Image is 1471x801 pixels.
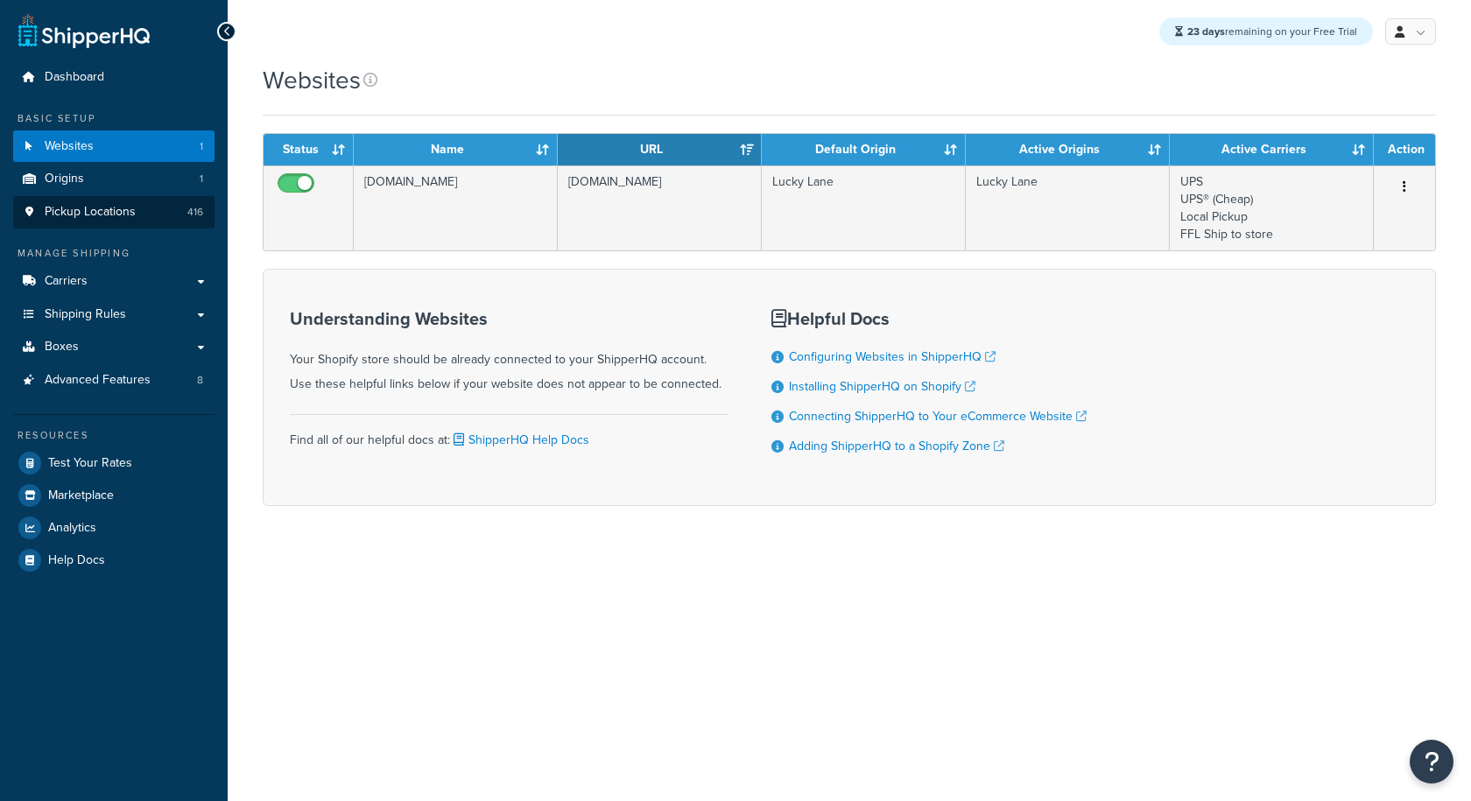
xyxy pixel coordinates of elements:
li: Websites [13,130,215,163]
span: 8 [197,373,203,388]
a: Help Docs [13,545,215,576]
a: ShipperHQ Home [18,13,150,48]
span: Websites [45,139,94,154]
th: Active Carriers: activate to sort column ascending [1170,134,1374,165]
a: Dashboard [13,61,215,94]
strong: 23 days [1187,24,1225,39]
span: Test Your Rates [48,456,132,471]
td: UPS UPS® (Cheap) Local Pickup FFL Ship to store [1170,165,1374,250]
div: Basic Setup [13,111,215,126]
a: Advanced Features 8 [13,364,215,397]
a: Carriers [13,265,215,298]
div: Resources [13,428,215,443]
span: Shipping Rules [45,307,126,322]
a: Origins 1 [13,163,215,195]
span: 416 [187,205,203,220]
a: Adding ShipperHQ to a Shopify Zone [789,437,1004,455]
li: Origins [13,163,215,195]
td: [DOMAIN_NAME] [354,165,558,250]
a: Configuring Websites in ShipperHQ [789,348,996,366]
span: Carriers [45,274,88,289]
div: Find all of our helpful docs at: [290,414,728,453]
span: Origins [45,172,84,186]
a: ShipperHQ Help Docs [450,431,589,449]
a: Pickup Locations 416 [13,196,215,228]
span: Help Docs [48,553,105,568]
span: Pickup Locations [45,205,136,220]
span: Advanced Features [45,373,151,388]
a: Analytics [13,512,215,544]
div: Manage Shipping [13,246,215,261]
th: Default Origin: activate to sort column ascending [762,134,966,165]
a: Installing ShipperHQ on Shopify [789,377,975,396]
th: Active Origins: activate to sort column ascending [966,134,1170,165]
li: Pickup Locations [13,196,215,228]
th: Status: activate to sort column ascending [264,134,354,165]
span: 1 [200,172,203,186]
h3: Helpful Docs [771,309,1087,328]
a: Connecting ShipperHQ to Your eCommerce Website [789,407,1087,425]
a: Shipping Rules [13,299,215,331]
li: Advanced Features [13,364,215,397]
span: Boxes [45,340,79,355]
a: Test Your Rates [13,447,215,479]
span: Marketplace [48,488,114,503]
span: Dashboard [45,70,104,85]
th: Action [1374,134,1435,165]
button: Open Resource Center [1410,740,1453,783]
span: Analytics [48,521,96,536]
h3: Understanding Websites [290,309,728,328]
th: URL: activate to sort column ascending [558,134,762,165]
a: Boxes [13,331,215,363]
a: Websites 1 [13,130,215,163]
td: Lucky Lane [966,165,1170,250]
div: remaining on your Free Trial [1159,18,1373,46]
span: 1 [200,139,203,154]
h1: Websites [263,63,361,97]
th: Name: activate to sort column ascending [354,134,558,165]
td: [DOMAIN_NAME] [558,165,762,250]
td: Lucky Lane [762,165,966,250]
a: Marketplace [13,480,215,511]
div: Your Shopify store should be already connected to your ShipperHQ account. Use these helpful links... [290,309,728,397]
